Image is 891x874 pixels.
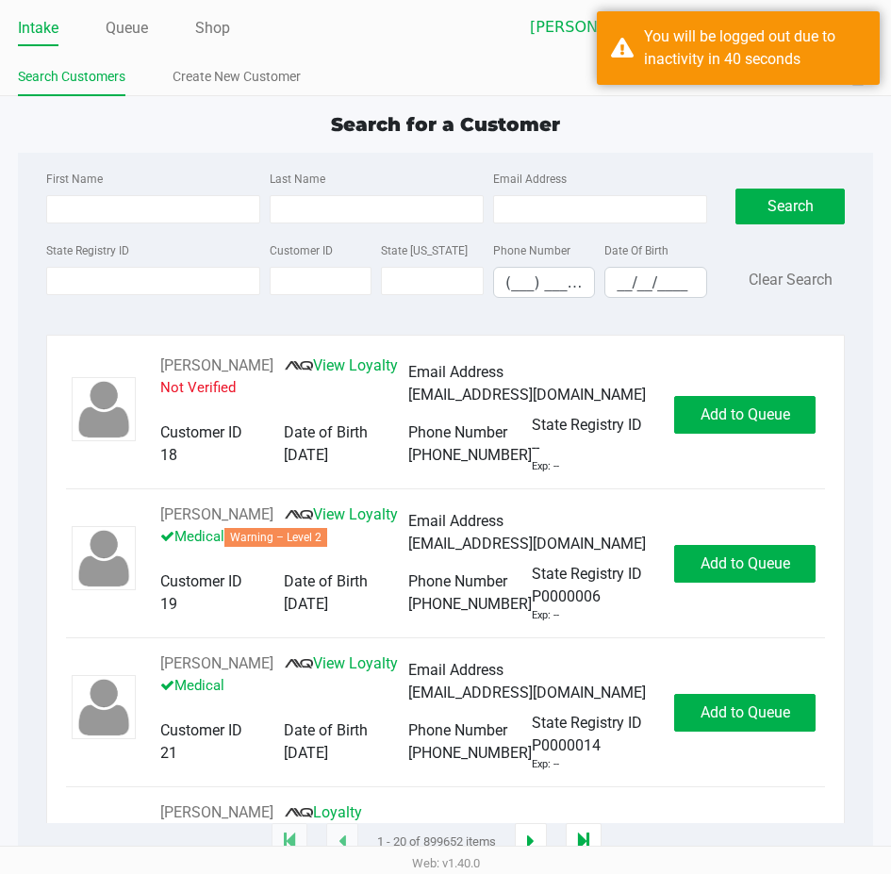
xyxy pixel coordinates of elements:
[160,803,362,844] a: Loyalty Signup
[532,565,642,583] span: State Registry ID
[18,65,125,89] a: Search Customers
[674,694,816,732] button: Add to Queue
[408,821,503,839] span: Email Address
[160,355,273,377] button: See customer info
[160,801,273,824] button: See customer info
[326,823,358,861] app-submit-button: Previous
[272,823,307,861] app-submit-button: Move to first page
[160,446,177,464] span: 18
[160,503,273,526] button: See customer info
[532,714,642,732] span: State Registry ID
[284,744,328,762] span: [DATE]
[408,386,646,404] span: [EMAIL_ADDRESS][DOMAIN_NAME]
[173,65,301,89] a: Create New Customer
[46,171,103,188] label: First Name
[725,10,752,44] button: Select
[160,744,177,762] span: 21
[408,721,507,739] span: Phone Number
[605,268,706,297] input: Format: MM/DD/YYYY
[701,405,790,423] span: Add to Queue
[285,356,398,374] a: View Loyalty
[284,721,368,739] span: Date of Birth
[749,269,833,291] button: Clear Search
[18,15,58,41] a: Intake
[532,608,559,624] div: Exp: --
[408,363,503,381] span: Email Address
[408,423,507,441] span: Phone Number
[408,535,646,552] span: [EMAIL_ADDRESS][DOMAIN_NAME]
[604,242,668,259] label: Date Of Birth
[160,423,242,441] span: Customer ID
[493,171,567,188] label: Email Address
[566,823,602,861] app-submit-button: Move to last page
[494,268,595,297] input: Format: (999) 999-9999
[408,512,503,530] span: Email Address
[160,377,408,399] p: Not Verified
[285,654,398,672] a: View Loyalty
[532,757,559,773] div: Exp: --
[284,423,368,441] span: Date of Birth
[160,572,242,590] span: Customer ID
[493,267,596,298] kendo-maskedtextbox: Format: (999) 999-9999
[532,416,642,434] span: State Registry ID
[735,189,845,224] button: Search
[160,721,242,739] span: Customer ID
[408,744,532,762] span: [PHONE_NUMBER]
[381,242,468,259] label: State [US_STATE]
[412,856,480,870] span: Web: v1.40.0
[701,703,790,721] span: Add to Queue
[224,528,327,547] span: Warning – Level 2
[284,572,368,590] span: Date of Birth
[46,242,129,259] label: State Registry ID
[106,15,148,41] a: Queue
[270,242,333,259] label: Customer ID
[515,823,547,861] app-submit-button: Next
[530,16,714,39] span: [PERSON_NAME][GEOGRAPHIC_DATA]
[532,734,601,757] span: P0000014
[701,554,790,572] span: Add to Queue
[331,113,560,136] span: Search for a Customer
[674,545,816,583] button: Add to Queue
[408,572,507,590] span: Phone Number
[674,396,816,434] button: Add to Queue
[532,437,539,459] span: --
[408,595,532,613] span: [PHONE_NUMBER]
[408,446,532,464] span: [PHONE_NUMBER]
[270,171,325,188] label: Last Name
[160,652,273,675] button: See customer info
[532,459,559,475] div: Exp: --
[284,446,328,464] span: [DATE]
[284,595,328,613] span: [DATE]
[377,833,496,851] span: 1 - 20 of 899652 items
[160,675,408,697] p: Medical
[408,684,646,701] span: [EMAIL_ADDRESS][DOMAIN_NAME]
[160,526,408,548] p: Medical
[195,15,230,41] a: Shop
[285,505,398,523] a: View Loyalty
[644,25,866,71] div: You will be logged out due to inactivity in 40 seconds
[408,661,503,679] span: Email Address
[532,585,601,608] span: P0000006
[160,595,177,613] span: 19
[604,267,707,298] kendo-maskedtextbox: Format: MM/DD/YYYY
[493,242,570,259] label: Phone Number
